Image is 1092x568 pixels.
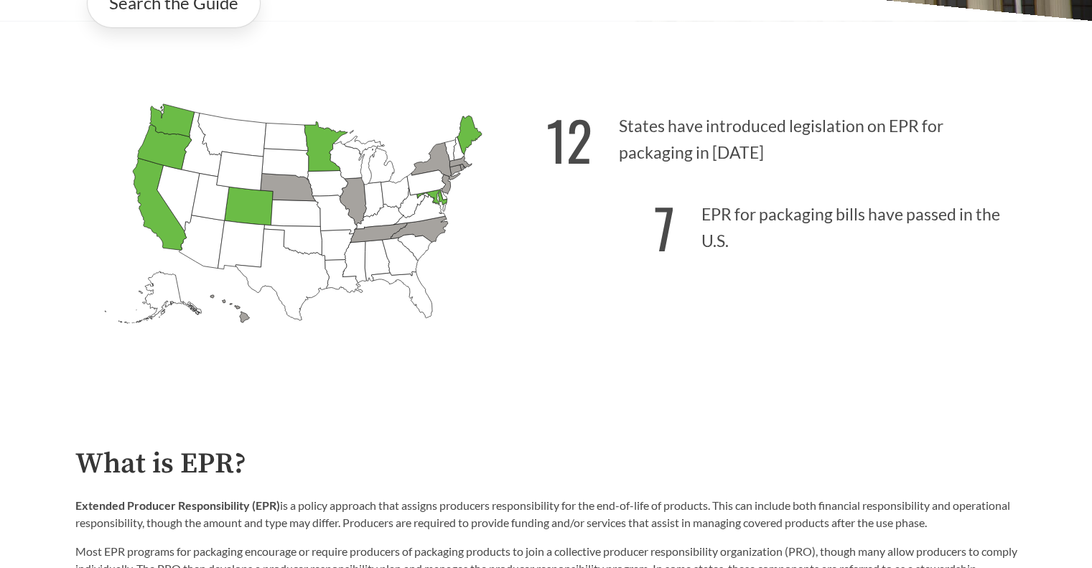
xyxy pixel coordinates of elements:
p: States have introduced legislation on EPR for packaging in [DATE] [546,91,1017,180]
h2: What is EPR? [75,448,1017,480]
strong: Extended Producer Responsibility (EPR) [75,498,280,512]
strong: 12 [546,100,592,180]
p: is a policy approach that assigns producers responsibility for the end-of-life of products. This ... [75,497,1017,531]
strong: 7 [654,187,675,267]
p: EPR for packaging bills have passed in the U.S. [546,180,1017,268]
